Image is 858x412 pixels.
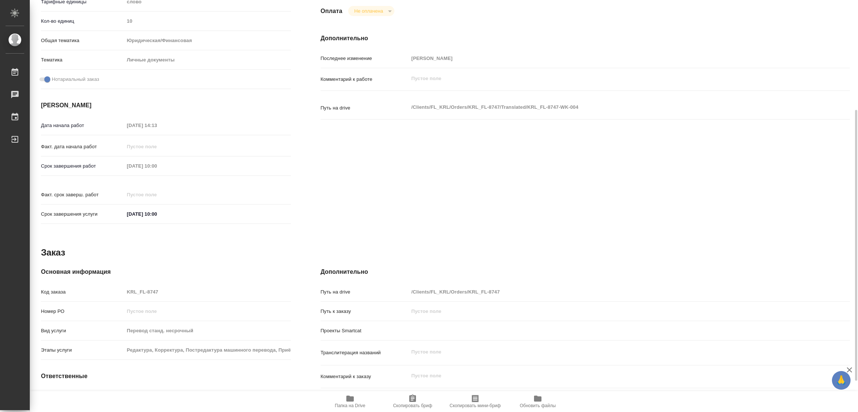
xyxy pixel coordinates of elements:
input: Пустое поле [124,16,291,26]
p: Комментарий к заказу [321,373,409,380]
p: Код заказа [41,288,124,296]
input: Пустое поле [409,306,806,317]
span: Скопировать мини-бриф [449,403,500,408]
textarea: /Clients/FL_KRL/Orders/KRL_FL-8747/Translated/KRL_FL-8747-WK-004 [409,101,806,114]
p: Номер РО [41,308,124,315]
h2: Заказ [41,247,65,259]
span: Скопировать бриф [393,403,432,408]
div: Юридическая/Финансовая [124,34,291,47]
h4: Дополнительно [321,267,850,276]
input: Пустое поле [124,306,291,317]
input: Пустое поле [124,141,190,152]
button: Обновить файлы [506,391,569,412]
p: Путь на drive [321,288,409,296]
p: Срок завершения услуги [41,210,124,218]
input: Пустое поле [409,53,806,64]
input: Пустое поле [124,345,291,355]
p: Комментарий к работе [321,76,409,83]
span: Обновить файлы [520,403,556,408]
input: Пустое поле [124,161,190,171]
span: Папка на Drive [335,403,365,408]
h4: [PERSON_NAME] [41,101,291,110]
button: Скопировать бриф [381,391,444,412]
p: Тематика [41,56,124,64]
p: Проекты Smartcat [321,327,409,335]
button: Не оплачена [352,8,385,14]
span: Нотариальный заказ [52,76,99,83]
input: Пустое поле [124,189,190,200]
p: Последнее изменение [321,55,409,62]
p: Вид услуги [41,327,124,335]
p: Этапы услуги [41,346,124,354]
input: Пустое поле [124,120,190,131]
button: Папка на Drive [319,391,381,412]
p: Путь к заказу [321,308,409,315]
input: Пустое поле [409,286,806,297]
button: 🙏 [832,371,851,390]
h4: Ответственные [41,372,291,381]
p: Транслитерация названий [321,349,409,356]
button: Скопировать мини-бриф [444,391,506,412]
p: Дата начала работ [41,122,124,129]
p: Путь на drive [321,104,409,112]
p: Факт. дата начала работ [41,143,124,150]
input: Пустое поле [124,325,291,336]
input: Пустое поле [124,391,291,402]
div: Личные документы [124,54,291,66]
div: Не оплачена [348,6,394,16]
h4: Оплата [321,7,343,16]
input: Пустое поле [124,286,291,297]
p: Кол-во единиц [41,18,124,25]
p: Факт. срок заверш. работ [41,191,124,199]
span: 🙏 [835,373,848,388]
h4: Дополнительно [321,34,850,43]
p: Срок завершения работ [41,162,124,170]
input: ✎ Введи что-нибудь [124,209,190,219]
h4: Основная информация [41,267,291,276]
p: Общая тематика [41,37,124,44]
